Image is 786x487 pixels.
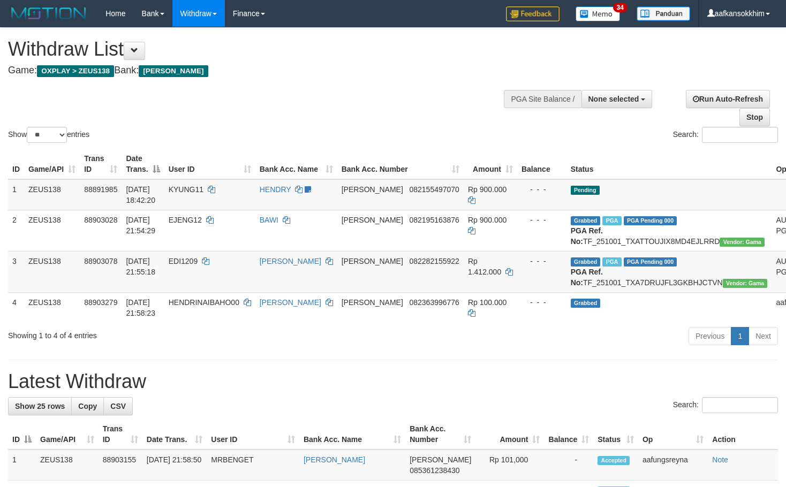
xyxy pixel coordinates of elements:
[99,450,142,481] td: 88903155
[702,397,778,413] input: Search:
[8,251,24,292] td: 3
[84,185,117,194] span: 88891985
[139,65,208,77] span: [PERSON_NAME]
[8,397,72,415] a: Show 25 rows
[475,419,544,450] th: Amount: activate to sort column ascending
[169,185,203,194] span: KYUNG11
[27,127,67,143] select: Showentries
[126,298,155,317] span: [DATE] 21:58:23
[613,3,628,12] span: 34
[15,402,65,410] span: Show 25 rows
[126,185,155,204] span: [DATE] 18:42:20
[720,238,765,247] span: Vendor URL: https://trx31.1velocity.biz
[24,292,80,323] td: ZEUS138
[78,402,97,410] span: Copy
[24,149,80,179] th: Game/API: activate to sort column ascending
[8,179,24,210] td: 1
[8,326,320,341] div: Showing 1 to 4 of 4 entries
[544,450,593,481] td: -
[342,185,403,194] span: [PERSON_NAME]
[673,397,778,413] label: Search:
[299,419,405,450] th: Bank Acc. Name: activate to sort column ascending
[99,419,142,450] th: Trans ID: activate to sort column ascending
[405,419,475,450] th: Bank Acc. Number: activate to sort column ascending
[80,149,122,179] th: Trans ID: activate to sort column ascending
[522,215,562,225] div: - - -
[169,298,239,307] span: HENDRINAIBAHO00
[207,419,299,450] th: User ID: activate to sort column ascending
[36,450,99,481] td: ZEUS138
[169,257,198,265] span: EDI1209
[260,257,321,265] a: [PERSON_NAME]
[142,419,207,450] th: Date Trans.: activate to sort column ascending
[142,450,207,481] td: [DATE] 21:58:50
[602,216,621,225] span: Marked by aafchomsokheang
[342,257,403,265] span: [PERSON_NAME]
[602,257,621,267] span: Marked by aafchomsokheang
[260,185,291,194] a: HENDRY
[468,257,501,276] span: Rp 1.412.000
[8,371,778,392] h1: Latest Withdraw
[409,216,459,224] span: Copy 082195163876 to clipboard
[337,149,464,179] th: Bank Acc. Number: activate to sort column ascending
[468,216,507,224] span: Rp 900.000
[8,39,513,60] h1: Withdraw List
[255,149,337,179] th: Bank Acc. Name: activate to sort column ascending
[588,95,639,103] span: None selected
[409,185,459,194] span: Copy 082155497070 to clipboard
[468,298,507,307] span: Rp 100.000
[410,466,459,475] span: Copy 085361238430 to clipboard
[624,257,677,267] span: PGA Pending
[207,450,299,481] td: MRBENGET
[598,456,630,465] span: Accepted
[304,455,365,464] a: [PERSON_NAME]
[673,127,778,143] label: Search:
[24,210,80,251] td: ZEUS138
[84,257,117,265] span: 88903078
[84,298,117,307] span: 88903279
[342,216,403,224] span: [PERSON_NAME]
[723,279,768,288] span: Vendor URL: https://trx31.1velocity.biz
[103,397,133,415] a: CSV
[566,210,772,251] td: TF_251001_TXATTOUJIX8MD4EJLRRD
[702,127,778,143] input: Search:
[169,216,202,224] span: EJENG12
[8,450,36,481] td: 1
[409,298,459,307] span: Copy 082363996776 to clipboard
[8,127,89,143] label: Show entries
[571,226,603,246] b: PGA Ref. No:
[571,299,601,308] span: Grabbed
[8,419,36,450] th: ID: activate to sort column descending
[475,450,544,481] td: Rp 101,000
[24,179,80,210] td: ZEUS138
[576,6,621,21] img: Button%20Memo.svg
[8,149,24,179] th: ID
[731,327,749,345] a: 1
[468,185,507,194] span: Rp 900.000
[689,327,731,345] a: Previous
[8,292,24,323] td: 4
[8,210,24,251] td: 2
[708,419,778,450] th: Action
[749,327,778,345] a: Next
[686,90,770,108] a: Run Auto-Refresh
[522,297,562,308] div: - - -
[126,216,155,235] span: [DATE] 21:54:29
[571,268,603,287] b: PGA Ref. No:
[637,6,690,21] img: panduan.png
[571,257,601,267] span: Grabbed
[581,90,653,108] button: None selected
[566,251,772,292] td: TF_251001_TXA7DRUJFL3GKBHJCTVN
[638,450,708,481] td: aafungsreyna
[164,149,255,179] th: User ID: activate to sort column ascending
[8,5,89,21] img: MOTION_logo.png
[110,402,126,410] span: CSV
[464,149,517,179] th: Amount: activate to sort column ascending
[410,455,471,464] span: [PERSON_NAME]
[260,298,321,307] a: [PERSON_NAME]
[506,6,560,21] img: Feedback.jpg
[517,149,566,179] th: Balance
[36,419,99,450] th: Game/API: activate to sort column ascending
[712,455,728,464] a: Note
[593,419,638,450] th: Status: activate to sort column ascending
